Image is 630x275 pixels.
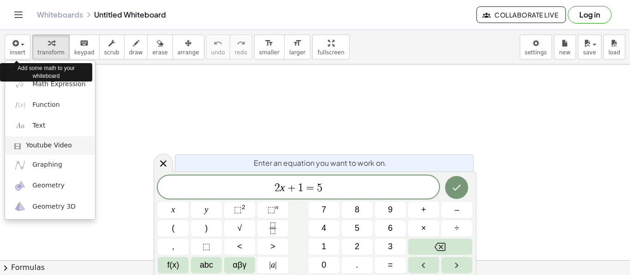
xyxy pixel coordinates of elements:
[158,220,189,236] button: (
[37,49,65,56] span: transform
[242,204,245,211] sup: 2
[388,259,393,271] span: =
[583,49,596,56] span: save
[355,204,359,216] span: 8
[172,204,175,216] span: x
[69,35,100,59] button: keyboardkeypad
[26,141,72,150] span: Youtube Video
[172,35,204,59] button: arrange
[265,38,273,49] i: format_size
[303,182,317,193] span: =
[191,220,222,236] button: )
[32,160,62,170] span: Graphing
[259,49,279,56] span: smaller
[375,202,406,218] button: 9
[224,220,255,236] button: Square root
[124,35,148,59] button: draw
[5,136,95,155] a: Youtube Video
[129,49,143,56] span: draw
[172,222,175,234] span: (
[408,257,439,273] button: Left arrow
[317,182,322,193] span: 5
[342,202,373,218] button: 8
[520,35,552,59] button: settings
[202,240,210,253] span: ⬚
[235,49,247,56] span: redo
[191,257,222,273] button: Alphabet
[375,239,406,255] button: 3
[167,259,179,271] span: f(x)
[14,201,26,212] img: ggb-3d.svg
[10,49,25,56] span: insert
[5,155,95,176] a: Graphing
[293,38,302,49] i: format_size
[5,74,95,94] a: Math Expression
[224,202,255,218] button: Squared
[14,180,26,192] img: ggb-geometry.svg
[74,49,95,56] span: keypad
[441,220,472,236] button: Divide
[5,116,95,136] a: Text
[200,259,213,271] span: abc
[441,202,472,218] button: Minus
[309,220,339,236] button: 4
[317,49,344,56] span: fullscreen
[285,182,298,193] span: +
[454,204,459,216] span: –
[275,204,279,211] sup: n
[275,260,277,269] span: |
[408,202,439,218] button: Plus
[5,196,95,217] a: Geometry 3D
[224,257,255,273] button: Greek alphabet
[230,35,252,59] button: redoredo
[342,257,373,273] button: .
[14,99,26,111] img: f_x.png
[267,205,275,214] span: ⬚
[257,202,288,218] button: Superscript
[158,239,189,255] button: ,
[147,35,172,59] button: erase
[608,49,620,56] span: load
[178,49,199,56] span: arrange
[603,35,625,59] button: load
[32,202,76,211] span: Geometry 3D
[280,181,285,193] var: x
[37,10,83,19] a: Whiteboards
[257,257,288,273] button: Absolute value
[214,38,222,49] i: undo
[237,38,245,49] i: redo
[269,259,277,271] span: a
[224,239,255,255] button: Less than
[309,202,339,218] button: 7
[237,240,242,253] span: <
[375,257,406,273] button: Equals
[388,222,392,234] span: 6
[32,181,65,190] span: Geometry
[158,257,189,273] button: Functions
[158,202,189,218] button: x
[321,222,326,234] span: 4
[284,35,310,59] button: format_sizelarger
[269,260,271,269] span: |
[342,239,373,255] button: 2
[172,240,174,253] span: ,
[298,182,303,193] span: 1
[205,222,208,234] span: )
[408,220,439,236] button: Times
[375,220,406,236] button: 6
[408,239,472,255] button: Backspace
[205,204,208,216] span: y
[388,204,392,216] span: 9
[11,7,26,22] button: Toggle navigation
[309,257,339,273] button: 0
[191,239,222,255] button: Placeholder
[32,35,70,59] button: transform
[342,220,373,236] button: 5
[309,239,339,255] button: 1
[525,49,547,56] span: settings
[99,35,125,59] button: scrub
[421,204,426,216] span: +
[238,222,242,234] span: √
[14,78,26,90] img: sqrt_x.png
[32,121,45,130] span: Text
